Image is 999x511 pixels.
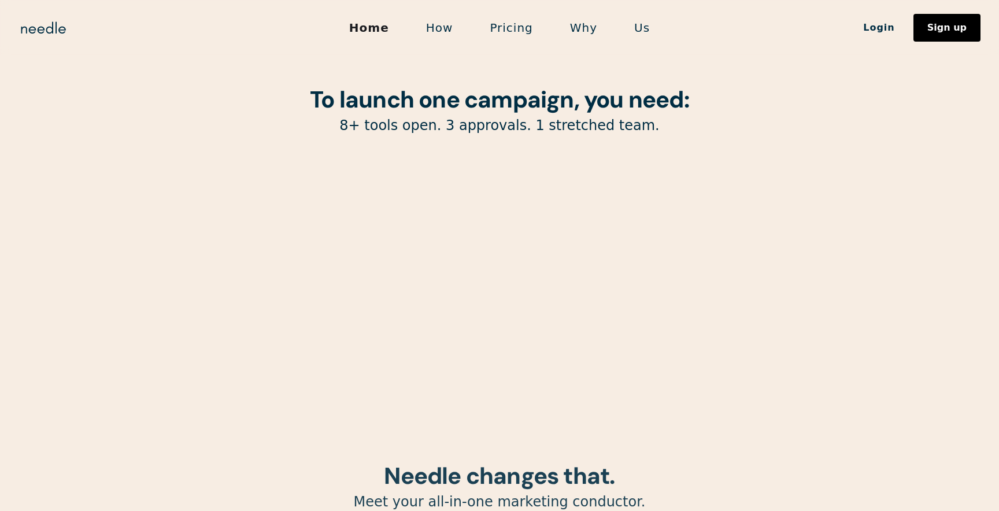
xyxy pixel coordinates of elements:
[205,117,794,135] p: 8+ tools open. 3 approvals. 1 stretched team.
[845,18,913,38] a: Login
[927,23,967,32] div: Sign up
[471,16,551,40] a: Pricing
[331,16,408,40] a: Home
[310,84,689,114] strong: To launch one campaign, you need:
[616,16,668,40] a: Us
[408,16,472,40] a: How
[384,461,615,491] strong: Needle changes that.
[913,14,980,42] a: Sign up
[552,16,616,40] a: Why
[205,493,794,511] p: Meet your all-in-one marketing conductor.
